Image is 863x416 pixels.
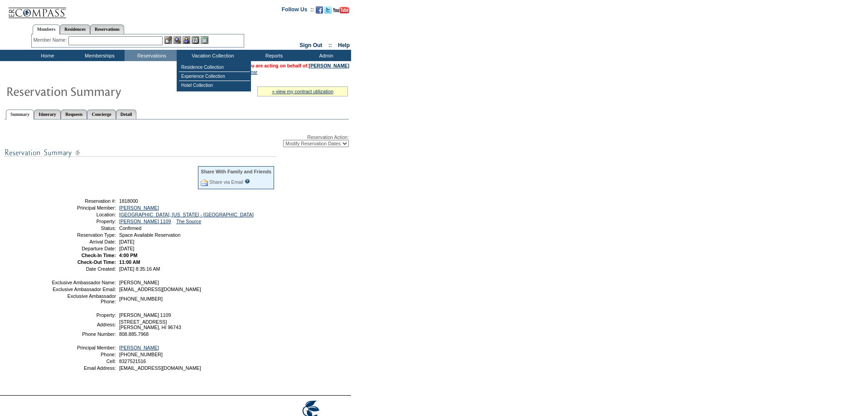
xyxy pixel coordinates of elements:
span: Space Available Reservation [119,232,180,238]
span: [PERSON_NAME] [119,280,159,285]
a: Subscribe to our YouTube Channel [333,9,349,14]
img: subTtlResSummary.gif [5,147,276,158]
a: [PERSON_NAME] [119,205,159,210]
td: Home [20,50,72,61]
span: [PERSON_NAME] 1109 [119,312,171,318]
td: Reservations [125,50,177,61]
td: Exclusive Ambassador Name: [51,280,116,285]
a: [PERSON_NAME] [119,345,159,350]
td: Date Created: [51,266,116,272]
span: 11:00 AM [119,259,140,265]
span: 808.885.7968 [119,331,149,337]
td: Principal Member: [51,345,116,350]
td: Cell: [51,359,116,364]
img: Reservaton Summary [6,82,187,100]
span: [DATE] [119,246,135,251]
a: Sign Out [299,42,322,48]
span: :: [328,42,332,48]
img: View [174,36,181,44]
td: Property: [51,219,116,224]
a: Share via Email [209,179,243,185]
a: Residences [60,24,90,34]
img: b_calculator.gif [201,36,208,44]
strong: Check-Out Time: [77,259,116,265]
td: Hotel Collection [179,81,250,90]
a: Follow us on Twitter [324,9,332,14]
a: Reservations [90,24,124,34]
span: Confirmed [119,225,141,231]
span: [PHONE_NUMBER] [119,352,163,357]
td: Reservation Type: [51,232,116,238]
a: Members [33,24,60,34]
span: 8327521516 [119,359,146,364]
td: Status: [51,225,116,231]
td: Exclusive Ambassador Email: [51,287,116,292]
img: Reservations [192,36,199,44]
span: [EMAIL_ADDRESS][DOMAIN_NAME] [119,287,201,292]
a: Detail [116,110,137,119]
a: The Source [176,219,201,224]
span: [DATE] [119,239,135,244]
td: Experience Collection [179,72,250,81]
td: Reservation #: [51,198,116,204]
a: Concierge [87,110,116,119]
td: Follow Us :: [282,5,314,16]
a: Summary [6,110,34,120]
span: 4:00 PM [119,253,137,258]
td: Location: [51,212,116,217]
td: Reports [247,50,299,61]
a: Clear [246,69,257,75]
td: Residence Collection [179,63,250,72]
a: [GEOGRAPHIC_DATA], [US_STATE] - [GEOGRAPHIC_DATA] [119,212,254,217]
a: Requests [61,110,87,119]
td: Admin [299,50,351,61]
a: » view my contract utilization [272,89,333,94]
img: Impersonate [183,36,190,44]
a: [PERSON_NAME] 1109 [119,219,171,224]
div: Reservation Action: [5,134,349,147]
span: You are acting on behalf of: [246,63,349,68]
span: [STREET_ADDRESS] [PERSON_NAME], HI 96743 [119,319,181,330]
td: Departure Date: [51,246,116,251]
img: Become our fan on Facebook [316,6,323,14]
td: Property: [51,312,116,318]
a: Become our fan on Facebook [316,9,323,14]
div: Member Name: [34,36,68,44]
a: [PERSON_NAME] [309,63,349,68]
div: Share With Family and Friends [201,169,271,174]
td: Principal Member: [51,205,116,210]
td: Arrival Date: [51,239,116,244]
td: Vacation Collection [177,50,247,61]
td: Phone: [51,352,116,357]
td: Memberships [72,50,125,61]
a: Itinerary [34,110,61,119]
img: b_edit.gif [164,36,172,44]
span: [PHONE_NUMBER] [119,296,163,301]
strong: Check-In Time: [82,253,116,258]
td: Address: [51,319,116,330]
span: [EMAIL_ADDRESS][DOMAIN_NAME] [119,365,201,371]
a: Help [338,42,350,48]
td: Exclusive Ambassador Phone: [51,293,116,304]
td: Phone Number: [51,331,116,337]
span: 1818000 [119,198,138,204]
img: Follow us on Twitter [324,6,332,14]
img: Subscribe to our YouTube Channel [333,7,349,14]
td: Email Address: [51,365,116,371]
span: [DATE] 8:35:16 AM [119,266,160,272]
input: What is this? [245,179,250,184]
